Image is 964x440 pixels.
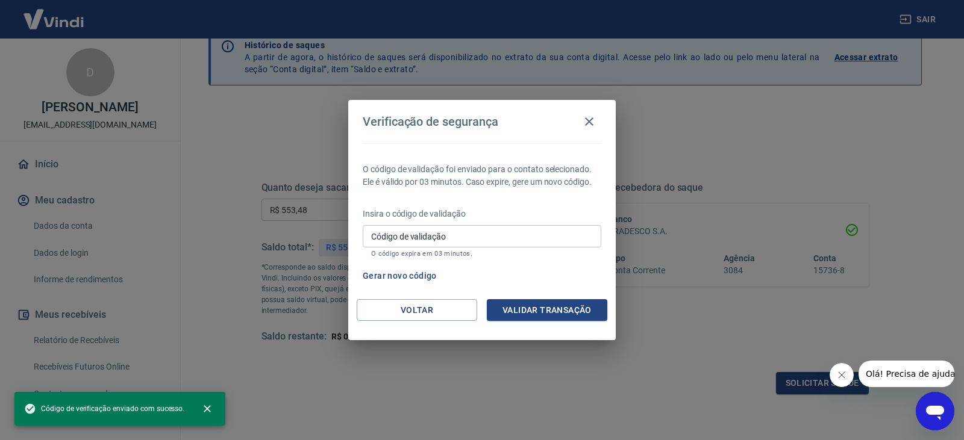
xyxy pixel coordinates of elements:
p: O código expira em 03 minutos. [371,250,593,258]
span: Código de verificação enviado com sucesso. [24,403,184,415]
button: Gerar novo código [358,265,442,287]
h4: Verificação de segurança [363,114,498,129]
button: Validar transação [487,299,607,321]
p: Insira o código de validação [363,208,601,220]
iframe: Botão para abrir a janela de mensagens [916,392,954,430]
iframe: Mensagem da empresa [859,361,954,387]
iframe: Fechar mensagem [830,363,854,387]
p: O código de validação foi enviado para o contato selecionado. Ele é válido por 03 minutos. Caso e... [363,163,601,188]
button: close [194,395,221,422]
span: Olá! Precisa de ajuda? [7,8,101,18]
button: Voltar [357,299,477,321]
